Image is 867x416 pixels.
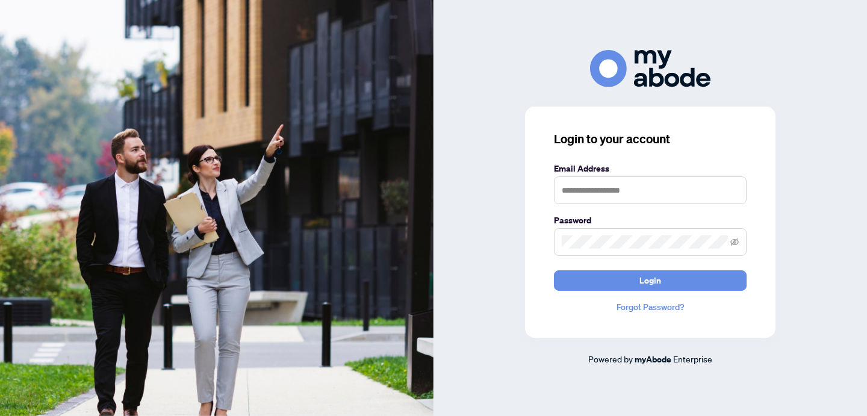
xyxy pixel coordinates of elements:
span: Login [639,271,661,290]
span: Enterprise [673,353,712,364]
h3: Login to your account [554,131,747,147]
label: Email Address [554,162,747,175]
span: Powered by [588,353,633,364]
a: myAbode [635,353,671,366]
button: Login [554,270,747,291]
label: Password [554,214,747,227]
span: eye-invisible [730,238,739,246]
a: Forgot Password? [554,300,747,314]
img: ma-logo [590,50,710,87]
